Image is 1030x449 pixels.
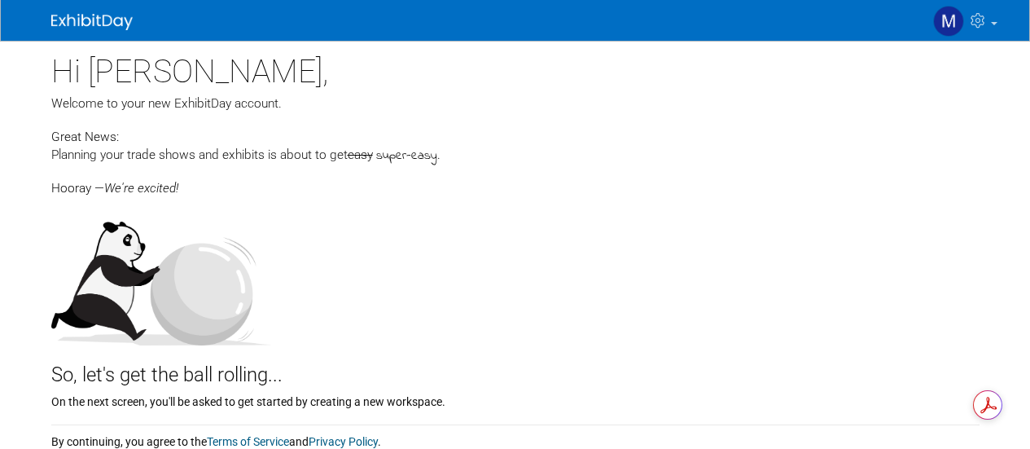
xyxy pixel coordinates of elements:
img: ExhibitDay [51,14,133,30]
div: On the next screen, you'll be asked to get started by creating a new workspace. [51,390,980,410]
span: We're excited! [104,181,178,196]
div: Welcome to your new ExhibitDay account. [51,95,980,112]
div: Great News: [51,127,980,146]
a: Terms of Service [207,435,289,448]
div: So, let's get the ball rolling... [51,346,980,390]
div: Hooray — [51,165,980,197]
img: Megan Ferguson [933,6,964,37]
div: Hi [PERSON_NAME], [51,41,980,95]
div: Planning your trade shows and exhibits is about to get . [51,146,980,165]
span: super-easy [376,147,437,165]
img: Let's get the ball rolling [51,205,271,346]
span: easy [348,147,373,162]
a: Privacy Policy [309,435,378,448]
